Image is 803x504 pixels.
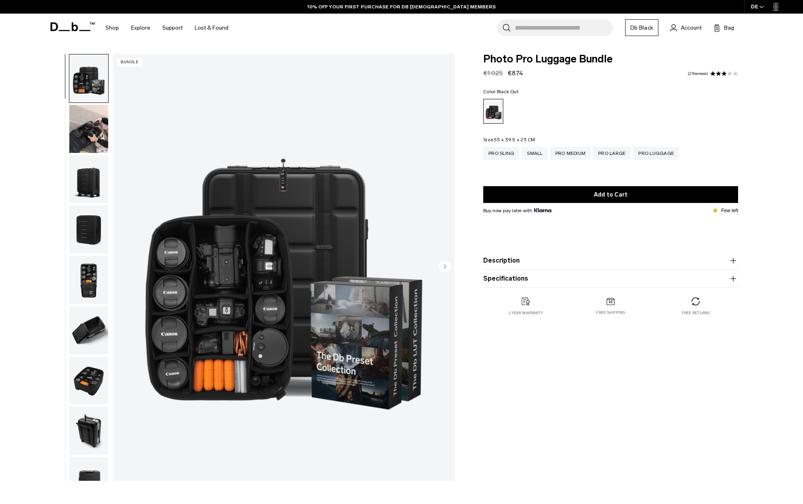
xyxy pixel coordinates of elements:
a: Account [670,23,702,32]
a: 10% OFF YOUR FIRST PURCHASE FOR DB [DEMOGRAPHIC_DATA] MEMBERS [307,3,496,10]
img: Photo Pro Luggage Bundle Black Out [69,54,108,102]
span: Photo Pro Luggage Bundle [483,54,738,64]
p: Few left [721,207,738,214]
button: Photo Pro Luggage Bundle Black Out [69,406,109,455]
a: Lost & Found [195,14,228,42]
img: Photo Pro Luggage Bundle Black Out [69,155,108,203]
p: 2 year warranty [508,310,543,316]
span: Buy now pay later with [483,207,551,214]
img: Photo Pro Luggage Bundle Black Out [69,205,108,253]
button: Photo Pro Luggage Bundle Black Out [69,54,109,103]
span: Bag [724,24,734,32]
a: 2 reviews [688,72,708,76]
a: Support [162,14,183,42]
a: Shop [105,14,119,42]
span: €874 [508,69,523,77]
button: Specifications [483,274,738,283]
a: Pro Large [593,147,631,160]
button: Next slide [439,261,451,274]
a: Black Out [483,99,503,124]
img: Photo Pro Luggage Bundle Black Out [69,256,108,304]
li: 1 / 12 [113,54,455,480]
button: Photo Pro Luggage Bundle Black Out [69,205,109,254]
p: Free shipping [596,310,625,315]
button: Description [483,256,738,265]
button: Photo Pro Luggage Bundle Black Out [69,255,109,304]
img: Photo Pro Luggage Bundle Black Out [69,407,108,455]
button: Photo Pro Luggage Bundle Black Out [69,104,109,153]
span: Account [681,24,702,32]
img: Photo Pro Luggage Bundle Black Out [113,54,455,480]
a: Pro Sling [483,147,519,160]
legend: Size: [483,137,535,142]
img: {"height" => 20, "alt" => "Klarna"} [534,208,551,212]
a: Pro Medium [550,147,591,160]
img: Photo Pro Luggage Bundle Black Out [69,306,108,354]
a: Db Black [625,19,658,36]
span: 55 x 39.5 x 23 CM [494,137,535,143]
img: Photo Pro Luggage Bundle Black Out [69,105,108,153]
span: Black Out [497,89,519,94]
button: Bag [714,23,734,32]
p: Bundle [117,58,142,66]
p: Free returns [682,310,710,316]
button: Photo Pro Luggage Bundle Black Out [69,155,109,204]
button: Photo Pro Luggage Bundle Black Out [69,306,109,355]
a: Pro Luggage [633,147,679,160]
s: €1.025 [483,69,503,77]
button: Add to Cart [483,186,738,203]
nav: Main Navigation [99,14,234,42]
a: Explore [131,14,150,42]
a: Small [522,147,547,160]
img: Photo Pro Luggage Bundle Black Out [69,357,108,405]
legend: Color: [483,89,519,94]
button: Photo Pro Luggage Bundle Black Out [69,356,109,405]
